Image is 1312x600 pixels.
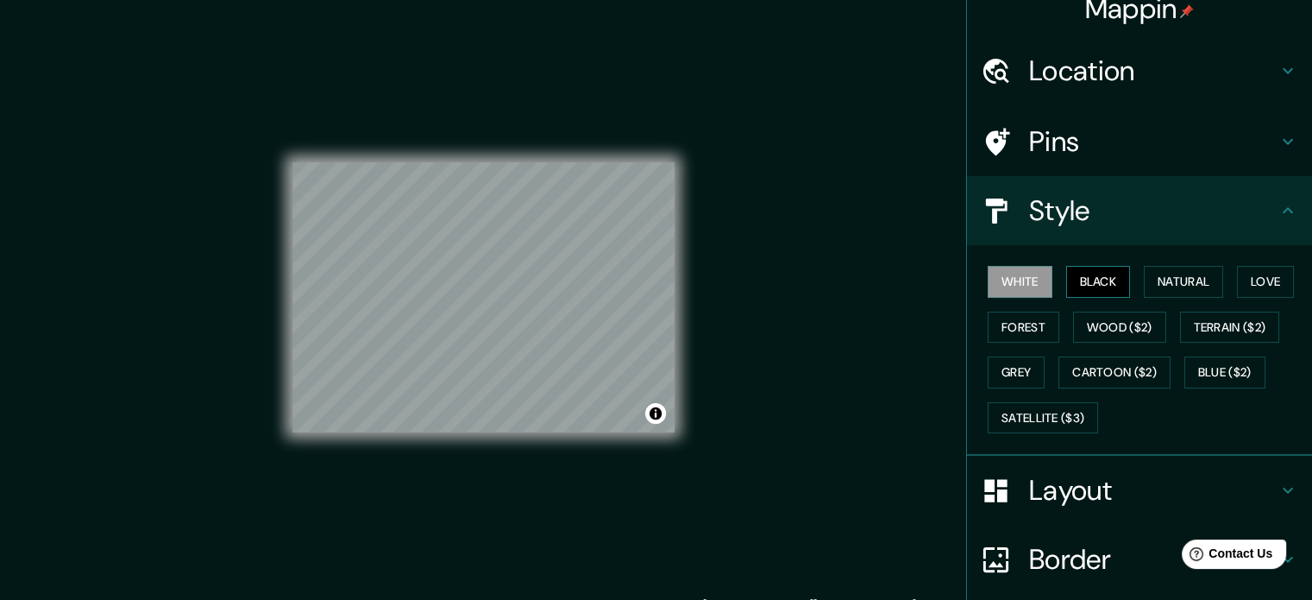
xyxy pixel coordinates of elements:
[1029,473,1277,508] h4: Layout
[1029,542,1277,577] h4: Border
[1029,193,1277,228] h4: Style
[1180,312,1280,344] button: Terrain ($2)
[988,402,1098,434] button: Satellite ($3)
[645,403,666,424] button: Toggle attribution
[1029,54,1277,88] h4: Location
[967,36,1312,105] div: Location
[988,357,1045,388] button: Grey
[1066,266,1131,298] button: Black
[967,525,1312,594] div: Border
[1237,266,1294,298] button: Love
[1144,266,1223,298] button: Natural
[1073,312,1166,344] button: Wood ($2)
[1180,4,1194,18] img: pin-icon.png
[1158,533,1293,581] iframe: Help widget launcher
[1184,357,1265,388] button: Blue ($2)
[967,107,1312,176] div: Pins
[967,176,1312,245] div: Style
[988,266,1052,298] button: White
[292,162,675,433] canvas: Map
[967,456,1312,525] div: Layout
[1058,357,1171,388] button: Cartoon ($2)
[988,312,1059,344] button: Forest
[1029,124,1277,159] h4: Pins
